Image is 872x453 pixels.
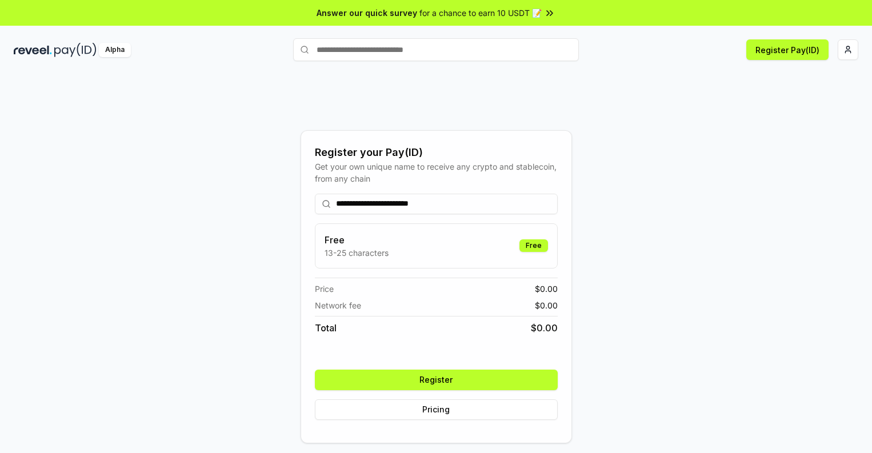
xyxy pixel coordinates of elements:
[315,370,558,390] button: Register
[419,7,542,19] span: for a chance to earn 10 USDT 📝
[325,247,389,259] p: 13-25 characters
[317,7,417,19] span: Answer our quick survey
[519,239,548,252] div: Free
[315,321,337,335] span: Total
[315,283,334,295] span: Price
[531,321,558,335] span: $ 0.00
[535,283,558,295] span: $ 0.00
[315,161,558,185] div: Get your own unique name to receive any crypto and stablecoin, from any chain
[315,399,558,420] button: Pricing
[99,43,131,57] div: Alpha
[14,43,52,57] img: reveel_dark
[315,145,558,161] div: Register your Pay(ID)
[325,233,389,247] h3: Free
[746,39,829,60] button: Register Pay(ID)
[54,43,97,57] img: pay_id
[535,299,558,311] span: $ 0.00
[315,299,361,311] span: Network fee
